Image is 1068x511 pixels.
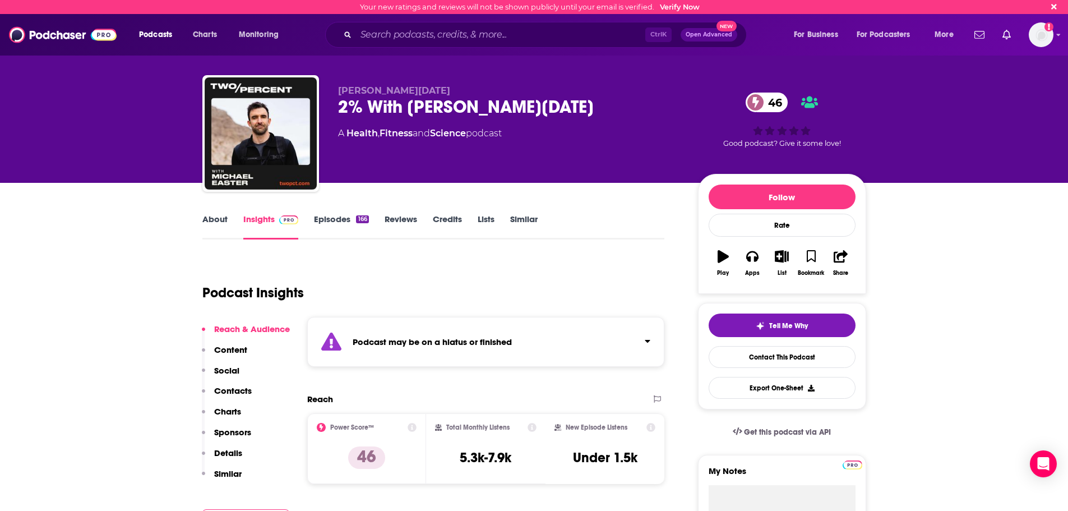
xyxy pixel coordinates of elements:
img: 2% With Michael Easter [205,77,317,190]
a: Show notifications dropdown [998,25,1015,44]
div: Play [717,270,729,277]
div: Apps [745,270,760,277]
span: [PERSON_NAME][DATE] [338,85,450,96]
section: Click to expand status details [307,317,665,367]
img: Podchaser - Follow, Share and Rate Podcasts [9,24,117,45]
p: Similar [214,468,242,479]
div: Share [833,270,848,277]
div: Rate [709,214,856,237]
button: Details [202,448,242,468]
img: Podchaser Pro [279,215,299,224]
a: Get this podcast via API [724,418,840,446]
a: 46 [746,93,788,112]
a: InsightsPodchaser Pro [243,214,299,240]
span: and [413,128,430,139]
button: Social [202,365,239,386]
p: Reach & Audience [214,324,290,334]
a: Science [430,128,466,139]
div: Bookmark [798,270,824,277]
button: Content [202,344,247,365]
button: Follow [709,185,856,209]
span: , [378,128,380,139]
a: Health [346,128,378,139]
p: Details [214,448,242,458]
span: For Business [794,27,838,43]
button: open menu [849,26,927,44]
p: Contacts [214,385,252,396]
a: Episodes166 [314,214,368,240]
a: Verify Now [660,3,700,11]
img: tell me why sparkle [756,321,765,330]
span: For Podcasters [857,27,910,43]
button: Export One-Sheet [709,377,856,399]
button: Contacts [202,385,252,406]
span: Monitoring [239,27,279,43]
span: Get this podcast via API [744,427,831,437]
input: Search podcasts, credits, & more... [356,26,645,44]
span: Open Advanced [686,32,732,38]
button: Open AdvancedNew [681,28,737,42]
strong: Podcast may be on a hiatus or finished [353,337,512,347]
a: Charts [186,26,224,44]
h2: Total Monthly Listens [446,423,510,431]
a: Fitness [380,128,413,139]
a: Lists [478,214,494,240]
div: List [778,270,787,277]
svg: Email not verified [1044,22,1053,31]
img: User Profile [1029,22,1053,47]
span: Ctrl K [645,27,672,42]
a: Credits [433,214,462,240]
span: 46 [757,93,788,112]
button: open menu [927,26,968,44]
h3: Under 1.5k [573,449,637,466]
a: Show notifications dropdown [970,25,989,44]
p: Social [214,365,239,376]
img: Podchaser Pro [843,461,862,469]
p: Content [214,344,247,355]
button: Show profile menu [1029,22,1053,47]
span: Podcasts [139,27,172,43]
button: open menu [786,26,852,44]
button: open menu [131,26,187,44]
div: 46Good podcast? Give it some love! [698,85,866,155]
button: Share [826,243,855,283]
h2: New Episode Listens [566,423,627,431]
span: Logged in as BretAita [1029,22,1053,47]
div: A podcast [338,127,502,140]
button: open menu [231,26,293,44]
button: tell me why sparkleTell Me Why [709,314,856,337]
a: Reviews [385,214,417,240]
span: Charts [193,27,217,43]
span: More [935,27,954,43]
button: List [767,243,796,283]
a: About [202,214,228,240]
button: Reach & Audience [202,324,290,344]
div: Your new ratings and reviews will not be shown publicly until your email is verified. [360,3,700,11]
span: Good podcast? Give it some love! [723,139,841,148]
a: Contact This Podcast [709,346,856,368]
button: Similar [202,468,242,489]
h2: Reach [307,394,333,404]
h2: Power Score™ [330,423,374,431]
button: Apps [738,243,767,283]
div: 166 [356,215,368,223]
p: Charts [214,406,241,417]
button: Sponsors [202,427,251,448]
button: Play [709,243,738,283]
p: Sponsors [214,427,251,438]
span: Tell Me Why [769,321,808,330]
div: Open Intercom Messenger [1030,450,1057,477]
h3: 5.3k-7.9k [460,449,511,466]
a: Pro website [843,459,862,469]
span: New [716,21,737,31]
h1: Podcast Insights [202,284,304,301]
label: My Notes [709,466,856,485]
a: Similar [510,214,538,240]
button: Charts [202,406,241,427]
button: Bookmark [797,243,826,283]
div: Search podcasts, credits, & more... [336,22,757,48]
p: 46 [348,446,385,469]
